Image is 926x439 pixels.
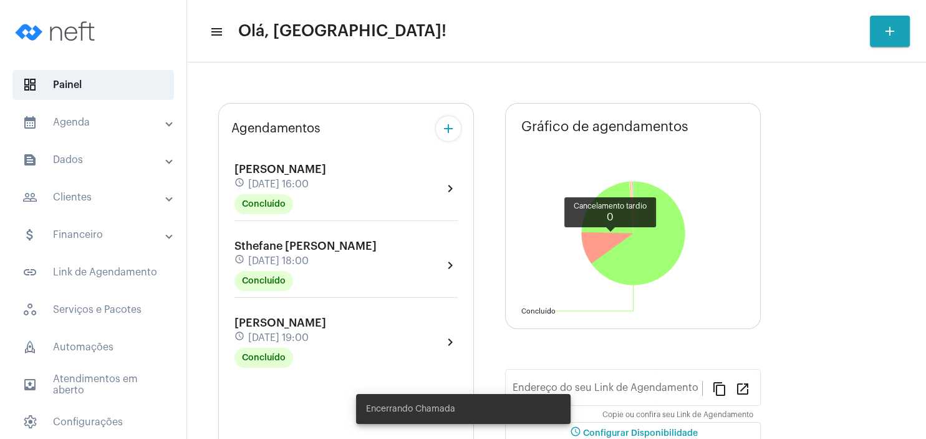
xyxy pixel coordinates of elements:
mat-icon: schedule [234,331,246,345]
span: Painel [12,70,174,100]
span: sidenav icon [22,302,37,317]
span: Sthefane [PERSON_NAME] [234,240,377,252]
mat-expansion-panel-header: sidenav iconDados [7,145,186,175]
mat-icon: content_copy [712,381,727,396]
span: Olá, [GEOGRAPHIC_DATA]! [238,21,446,41]
mat-icon: schedule [234,177,246,191]
mat-expansion-panel-header: sidenav iconFinanceiro [7,220,186,250]
mat-icon: open_in_new [735,381,750,396]
text: Concluído [521,308,556,315]
mat-expansion-panel-header: sidenav iconClientes [7,182,186,212]
mat-chip: Concluído [234,271,293,291]
span: sidenav icon [22,77,37,92]
span: Agendamentos [231,122,321,136]
mat-icon: sidenav icon [22,265,37,280]
span: [PERSON_NAME] [234,317,326,328]
mat-panel-title: Agenda [22,115,166,130]
mat-chip: Concluído [234,348,293,368]
mat-icon: sidenav icon [22,227,37,242]
span: [PERSON_NAME] [234,164,326,175]
span: sidenav icon [22,415,37,430]
mat-expansion-panel-header: sidenav iconAgenda [7,107,186,137]
span: [DATE] 19:00 [248,332,309,343]
img: logo-neft-novo-2.png [10,6,104,56]
mat-icon: sidenav icon [210,24,222,39]
span: [DATE] 18:00 [248,255,309,267]
span: Gráfico de agendamentos [521,119,688,134]
mat-icon: add [441,121,456,136]
mat-icon: add [882,24,897,39]
span: Configurar Disponibilidade [568,429,698,438]
mat-panel-title: Clientes [22,190,166,205]
mat-icon: sidenav icon [22,377,37,392]
span: [DATE] 16:00 [248,179,309,190]
span: Atendimentos em aberto [12,370,174,400]
span: Link de Agendamento [12,257,174,287]
mat-panel-title: Dados [22,152,166,167]
mat-panel-title: Financeiro [22,227,166,242]
mat-icon: sidenav icon [22,115,37,130]
span: Automações [12,332,174,362]
span: sidenav icon [22,340,37,355]
mat-icon: chevron_right [443,258,458,273]
mat-hint: Copie ou confira seu Link de Agendamento [602,411,753,420]
mat-icon: schedule [234,254,246,268]
mat-chip: Concluído [234,194,293,214]
mat-icon: chevron_right [443,335,458,350]
span: Configurações [12,407,174,437]
mat-icon: sidenav icon [22,190,37,205]
input: Link [513,385,702,396]
span: Encerrando Chamada [366,403,455,415]
span: Serviços e Pacotes [12,295,174,325]
mat-icon: chevron_right [443,181,458,196]
mat-icon: sidenav icon [22,152,37,167]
